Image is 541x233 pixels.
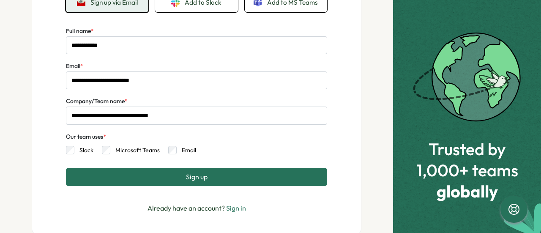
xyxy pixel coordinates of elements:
[186,173,208,181] span: Sign up
[416,140,518,158] span: Trusted by
[148,203,246,214] p: Already have an account?
[177,146,196,154] label: Email
[66,132,106,142] div: Our team uses
[66,62,83,71] label: Email
[66,168,327,186] button: Sign up
[416,161,518,179] span: 1,000+ teams
[74,146,93,154] label: Slack
[66,97,128,106] label: Company/Team name
[110,146,160,154] label: Microsoft Teams
[66,27,94,36] label: Full name
[416,182,518,200] span: globally
[226,204,246,212] a: Sign in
